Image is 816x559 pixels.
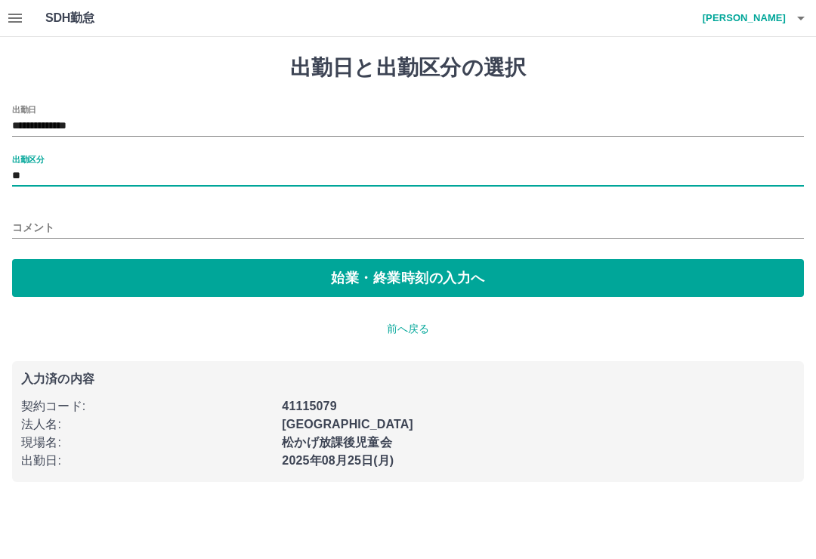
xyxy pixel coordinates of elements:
b: [GEOGRAPHIC_DATA] [282,418,413,431]
b: 2025年08月25日(月) [282,454,394,467]
p: 前へ戻る [12,321,804,337]
p: 現場名 : [21,434,273,452]
p: 契約コード : [21,397,273,415]
h1: 出勤日と出勤区分の選択 [12,55,804,81]
p: 出勤日 : [21,452,273,470]
b: 41115079 [282,400,336,412]
p: 入力済の内容 [21,373,795,385]
label: 出勤日 [12,103,36,115]
label: 出勤区分 [12,153,44,165]
button: 始業・終業時刻の入力へ [12,259,804,297]
b: 松かげ放課後児童会 [282,436,391,449]
p: 法人名 : [21,415,273,434]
